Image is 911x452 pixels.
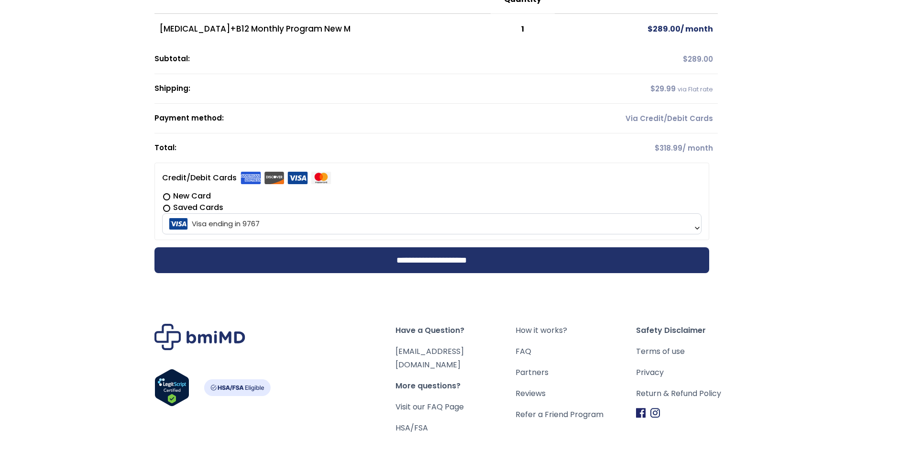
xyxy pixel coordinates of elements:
span: 29.99 [650,84,676,94]
span: Visa ending in 9767 [162,213,702,234]
th: Subtotal: [154,44,555,74]
th: Payment method: [154,104,555,133]
a: Visit our FAQ Page [395,401,464,412]
img: Brand Logo [154,324,245,350]
span: $ [655,143,659,153]
span: $ [650,84,655,94]
img: Amex [241,172,261,184]
span: Visa ending in 9767 [165,214,699,234]
span: 289.00 [683,54,713,64]
label: New Card [162,190,702,202]
small: via Flat rate [678,85,713,93]
label: Saved Cards [162,202,702,213]
a: Terms of use [636,345,757,358]
td: / month [555,14,717,44]
th: Shipping: [154,74,555,104]
img: Facebook [636,408,646,418]
th: Total: [154,133,555,163]
img: Visa [287,172,308,184]
img: Discover [264,172,285,184]
a: Privacy [636,366,757,379]
img: Mastercard [311,172,331,184]
td: Via Credit/Debit Cards [555,104,717,133]
a: Reviews [516,387,636,400]
span: Safety Disclaimer [636,324,757,337]
a: Verify LegitScript Approval for www.bmimd.com [154,369,189,411]
span: 289.00 [648,23,681,34]
span: 318.99 [655,143,682,153]
a: Return & Refund Policy [636,387,757,400]
a: Partners [516,366,636,379]
img: HSA-FSA [204,379,271,396]
a: HSA/FSA [395,422,428,433]
a: How it works? [516,324,636,337]
a: Refer a Friend Program [516,408,636,421]
td: / month [555,133,717,163]
span: Have a Question? [395,324,516,337]
td: [MEDICAL_DATA]+B12 Monthly Program New M [154,14,491,44]
label: Credit/Debit Cards [162,170,331,186]
span: More questions? [395,379,516,393]
a: FAQ [516,345,636,358]
img: Instagram [650,408,660,418]
a: [EMAIL_ADDRESS][DOMAIN_NAME] [395,346,464,370]
span: $ [683,54,688,64]
td: 1 [491,14,555,44]
span: $ [648,23,653,34]
img: Verify Approval for www.bmimd.com [154,369,189,407]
